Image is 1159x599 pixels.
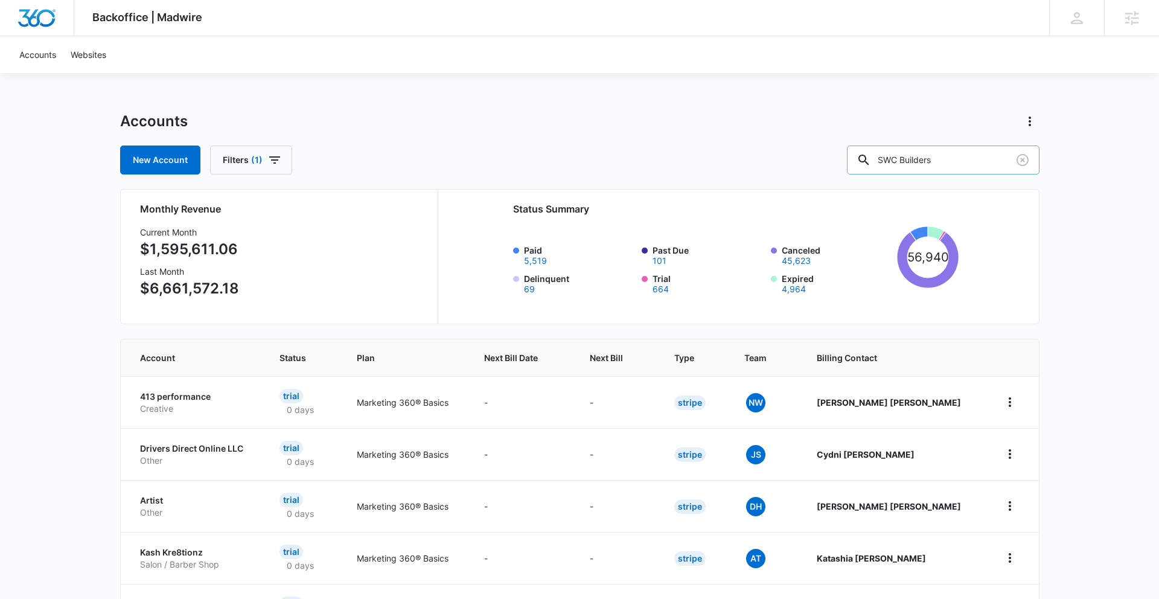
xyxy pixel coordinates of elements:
[575,376,659,428] td: -
[524,285,535,293] button: Delinquent
[782,257,811,265] button: Canceled
[470,376,575,428] td: -
[140,546,251,570] a: Kash Kre8tionzSalon / Barber Shop
[140,443,251,455] p: Drivers Direct Online LLC
[817,397,961,408] strong: [PERSON_NAME] [PERSON_NAME]
[140,495,251,507] p: Artist
[279,441,303,455] div: Trial
[746,549,765,568] span: At
[357,448,455,461] p: Marketing 360® Basics
[140,546,251,559] p: Kash Kre8tionz
[140,351,234,364] span: Account
[140,391,251,403] p: 413 performance
[140,391,251,414] a: 413 performanceCreative
[140,443,251,466] a: Drivers Direct Online LLCOther
[674,499,706,514] div: Stripe
[279,559,321,572] p: 0 days
[279,403,321,416] p: 0 days
[746,445,765,464] span: JS
[140,265,239,278] h3: Last Month
[674,396,706,410] div: Stripe
[357,552,455,565] p: Marketing 360® Basics
[590,351,627,364] span: Next Bill
[63,36,113,73] a: Websites
[817,351,971,364] span: Billing Contact
[746,393,765,412] span: NW
[524,244,635,265] label: Paid
[524,272,635,293] label: Delinquent
[817,449,915,460] strong: Cydni [PERSON_NAME]
[140,455,251,467] p: Other
[575,532,659,584] td: -
[782,244,893,265] label: Canceled
[140,226,239,239] h3: Current Month
[674,551,706,566] div: Stripe
[279,351,310,364] span: Status
[653,244,764,265] label: Past Due
[782,285,806,293] button: Expired
[357,351,455,364] span: Plan
[140,403,251,415] p: Creative
[817,553,926,563] strong: Katashia [PERSON_NAME]
[1000,392,1020,412] button: home
[140,507,251,519] p: Other
[140,559,251,571] p: Salon / Barber Shop
[279,545,303,559] div: Trial
[1013,150,1032,170] button: Clear
[817,501,961,511] strong: [PERSON_NAME] [PERSON_NAME]
[357,396,455,409] p: Marketing 360® Basics
[1000,496,1020,516] button: home
[653,272,764,293] label: Trial
[92,11,202,24] span: Backoffice | Madwire
[140,278,239,299] p: $6,661,572.18
[279,493,303,507] div: Trial
[575,480,659,532] td: -
[674,447,706,462] div: Stripe
[653,285,669,293] button: Trial
[1000,444,1020,464] button: home
[140,202,423,216] h2: Monthly Revenue
[484,351,543,364] span: Next Bill Date
[575,428,659,480] td: -
[12,36,63,73] a: Accounts
[1000,548,1020,568] button: home
[782,272,893,293] label: Expired
[746,497,765,516] span: DH
[653,257,666,265] button: Past Due
[279,455,321,468] p: 0 days
[470,428,575,480] td: -
[524,257,547,265] button: Paid
[357,500,455,513] p: Marketing 360® Basics
[907,249,949,264] tspan: 56,940
[140,495,251,518] a: ArtistOther
[744,351,770,364] span: Team
[674,351,698,364] span: Type
[279,507,321,520] p: 0 days
[210,146,292,175] button: Filters(1)
[1020,112,1039,131] button: Actions
[279,389,303,403] div: Trial
[140,239,239,260] p: $1,595,611.06
[847,146,1039,175] input: Search
[251,156,263,164] span: (1)
[470,480,575,532] td: -
[120,112,188,130] h1: Accounts
[513,202,959,216] h2: Status Summary
[470,532,575,584] td: -
[120,146,200,175] a: New Account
